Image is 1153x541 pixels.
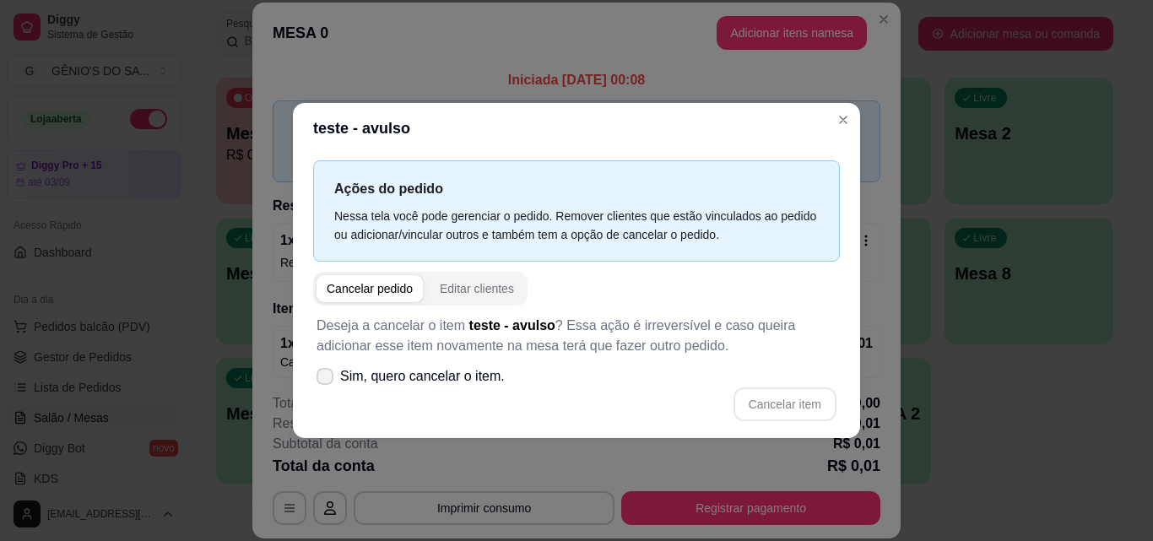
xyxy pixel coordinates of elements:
header: teste - avulso [293,103,860,154]
div: Editar clientes [440,280,514,297]
div: Nessa tela você pode gerenciar o pedido. Remover clientes que estão vinculados ao pedido ou adici... [334,207,819,244]
p: Deseja a cancelar o item ? Essa ação é irreversível e caso queira adicionar esse item novamente n... [317,316,836,356]
div: Cancelar pedido [327,280,413,297]
button: Close [830,106,857,133]
span: Sim, quero cancelar o item. [340,366,505,387]
span: teste - avulso [469,318,555,333]
p: Ações do pedido [334,178,819,199]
